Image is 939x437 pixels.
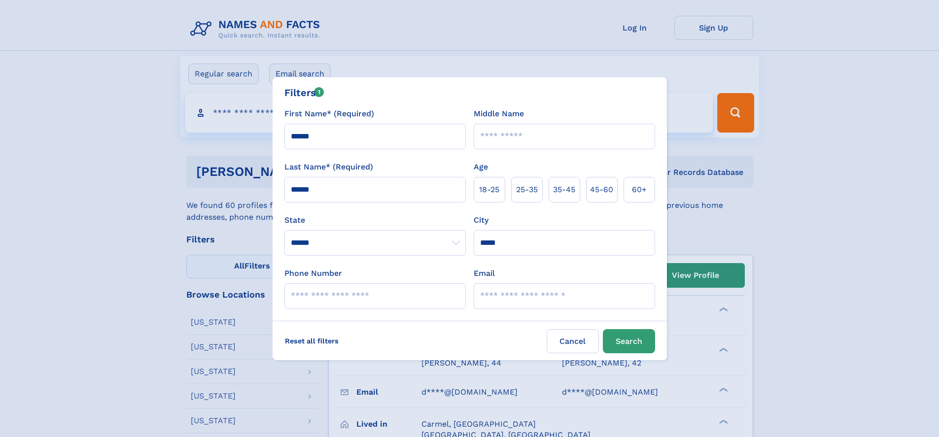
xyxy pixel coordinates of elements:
[284,214,466,226] label: State
[284,161,373,173] label: Last Name* (Required)
[474,214,488,226] label: City
[284,108,374,120] label: First Name* (Required)
[474,161,488,173] label: Age
[474,268,495,279] label: Email
[278,329,345,353] label: Reset all filters
[284,268,342,279] label: Phone Number
[632,184,647,196] span: 60+
[516,184,538,196] span: 25‑35
[284,85,324,100] div: Filters
[590,184,613,196] span: 45‑60
[547,329,599,353] label: Cancel
[474,108,524,120] label: Middle Name
[553,184,575,196] span: 35‑45
[479,184,499,196] span: 18‑25
[603,329,655,353] button: Search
